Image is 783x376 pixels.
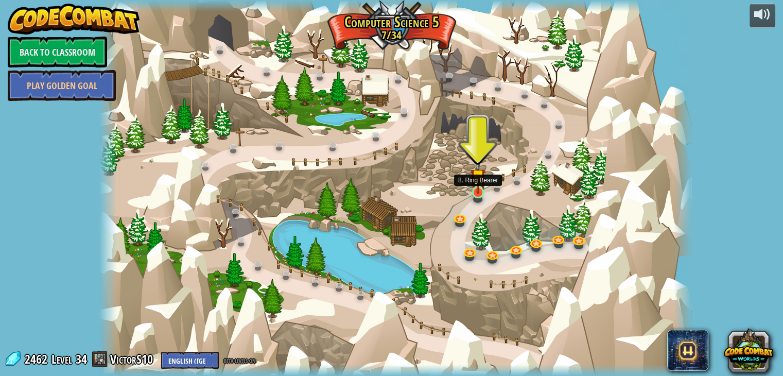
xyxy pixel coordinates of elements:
button: Adjust volume [750,4,775,28]
img: level-banner-started.png [471,159,485,193]
span: 34 [76,351,87,367]
span: beta levels on [224,355,255,365]
span: 2462 [25,351,50,367]
a: Play Golden Goal [8,70,116,101]
a: Back to Classroom [8,37,107,67]
img: CodeCombat - Learn how to code by playing a game [8,4,140,35]
span: Level [51,351,72,368]
a: VictorS10 [110,351,156,367]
